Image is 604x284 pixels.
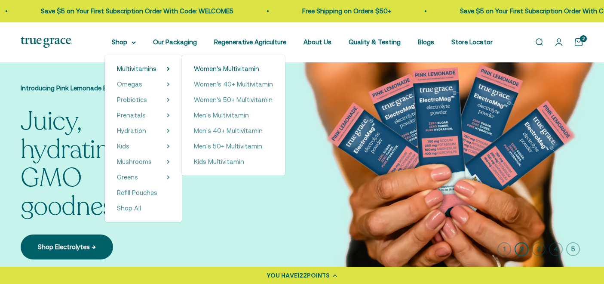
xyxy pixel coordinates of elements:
a: Greens [117,172,138,182]
a: Men's 40+ Multivitamin [194,126,273,136]
a: Quality & Testing [349,38,401,46]
summary: Shop [112,37,136,47]
span: Hydration [117,127,146,134]
button: 4 [549,242,563,256]
span: Shop All [117,204,141,212]
a: Our Packaging [153,38,197,46]
span: Women's 50+ Multivitamin [194,96,273,103]
span: YOU HAVE [267,271,297,280]
a: Free Shipping on Orders $50+ [301,7,390,15]
a: Prenatals [117,110,146,120]
a: Refill Pouches [117,188,170,198]
summary: Multivitamins [117,64,170,74]
span: Kids [117,142,129,150]
button: 5 [566,242,580,256]
span: POINTS [307,271,330,280]
p: Save $5 on Your First Subscription Order With Code: WELCOME5 [40,6,232,16]
a: Men's 50+ Multivitamin [194,141,273,151]
summary: Omegas [117,79,170,90]
button: 3 [532,242,546,256]
a: Shop Electrolytes → [21,235,113,259]
a: Women's Multivitamin [194,64,273,74]
p: Introducing Pink Lemonade ElectroMag [21,83,193,93]
a: Men's Multivitamin [194,110,273,120]
a: Store Locator [451,38,493,46]
a: Hydration [117,126,146,136]
a: Shop All [117,203,170,213]
a: Blogs [418,38,434,46]
span: Men's 40+ Multivitamin [194,127,263,134]
a: Women's 50+ Multivitamin [194,95,273,105]
span: Greens [117,173,138,181]
summary: Greens [117,172,170,182]
span: Probiotics [117,96,147,103]
summary: Probiotics [117,95,170,105]
summary: Hydration [117,126,170,136]
span: Women's 40+ Multivitamin [194,80,273,88]
a: Multivitamins [117,64,156,74]
a: Regenerative Agriculture [214,38,286,46]
span: 122 [297,271,307,280]
span: Multivitamins [117,65,156,72]
span: Men's Multivitamin [194,111,249,119]
span: Omegas [117,80,142,88]
a: About Us [304,38,331,46]
a: Women's 40+ Multivitamin [194,79,273,90]
summary: Mushrooms [117,157,170,167]
button: 2 [515,242,528,256]
a: Kids [117,141,129,151]
span: Women's Multivitamin [194,65,259,72]
button: 1 [497,242,511,256]
span: Kids Multivitamin [194,158,244,165]
a: Mushrooms [117,157,152,167]
a: Probiotics [117,95,147,105]
span: Prenatals [117,111,146,119]
summary: Kids [117,141,170,151]
split-lines: Juicy, hydrating, non-GMO goodness [21,104,187,224]
summary: Prenatals [117,110,170,120]
cart-count: 2 [580,35,587,42]
span: Men's 50+ Multivitamin [194,142,262,150]
a: Omegas [117,79,142,90]
span: Mushrooms [117,158,152,165]
span: Refill Pouches [117,189,157,196]
a: Kids Multivitamin [194,157,273,167]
